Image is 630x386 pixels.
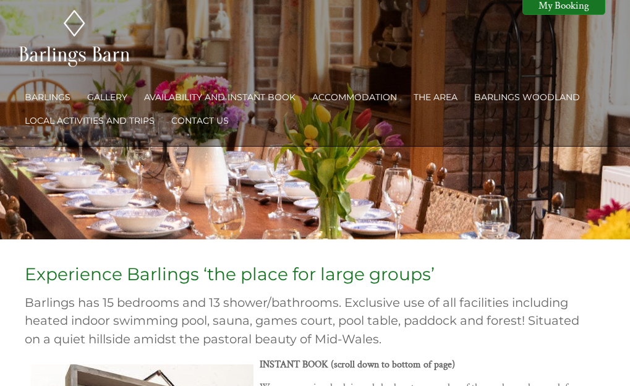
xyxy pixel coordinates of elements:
[260,358,455,371] strong: INSTANT BOOK (scroll down to bottom of page)
[312,92,397,103] a: Accommodation
[87,92,127,103] a: Gallery
[414,92,458,103] a: The Area
[25,294,590,348] h2: Barlings has 15 bedrooms and 13 shower/bathrooms. Exclusive use of all facilities including heate...
[171,115,229,126] a: Contact Us
[144,92,296,103] a: Availability and Instant Book
[25,92,70,103] a: Barlings
[17,8,132,69] img: Barlings Barn
[474,92,580,103] a: Barlings Woodland
[25,115,155,126] a: Local activities and trips
[25,264,590,285] h1: Experience Barlings ‘the place for large groups’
